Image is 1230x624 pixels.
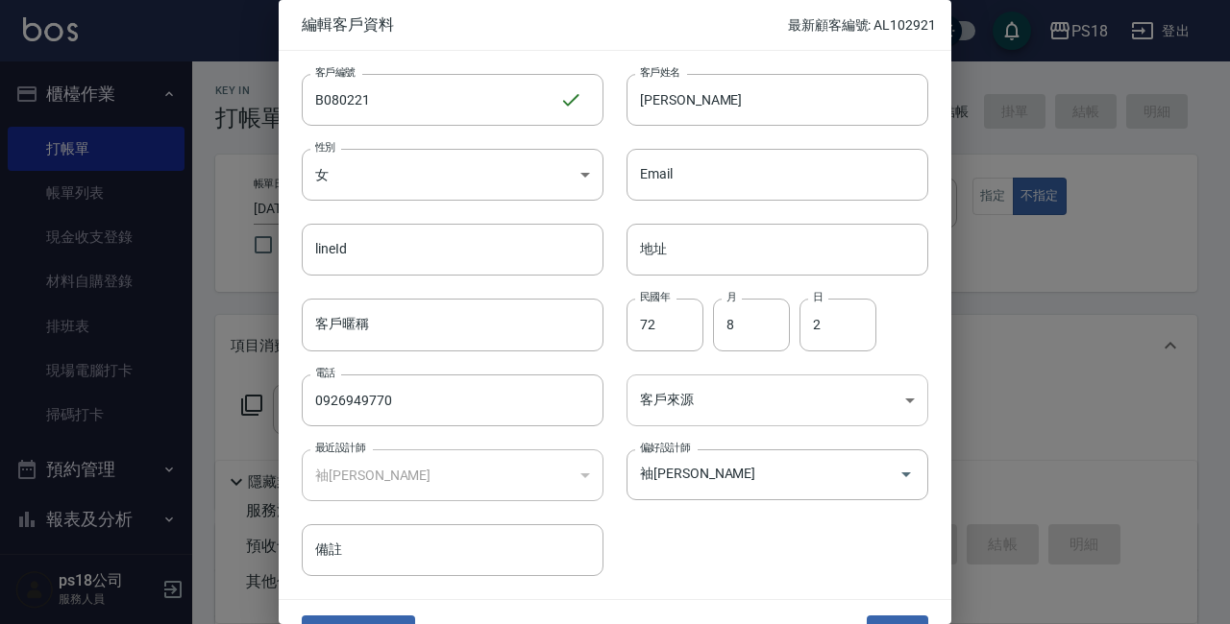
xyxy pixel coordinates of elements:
[788,15,936,36] p: 最新顧客編號: AL102921
[315,140,335,155] label: 性別
[640,290,670,304] label: 民國年
[315,65,356,80] label: 客戶編號
[726,290,736,304] label: 月
[302,15,788,35] span: 編輯客戶資料
[315,441,365,455] label: 最近設計師
[640,65,680,80] label: 客戶姓名
[302,149,603,201] div: 女
[640,441,690,455] label: 偏好設計師
[302,449,603,501] div: 袖[PERSON_NAME]
[315,366,335,380] label: 電話
[891,459,922,490] button: Open
[813,290,823,304] label: 日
